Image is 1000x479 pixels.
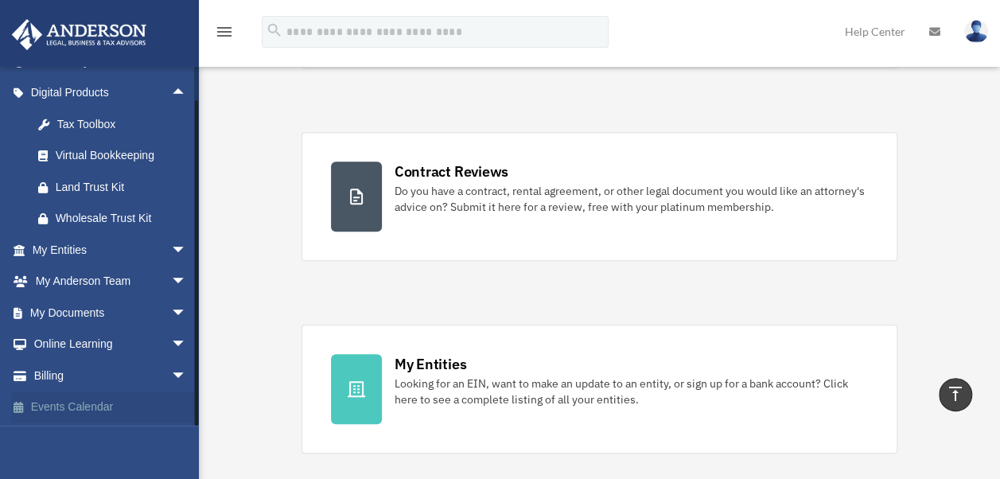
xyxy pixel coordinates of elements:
div: Contract Reviews [395,162,508,181]
a: My Entities Looking for an EIN, want to make an update to an entity, or sign up for a bank accoun... [302,325,898,454]
div: Tax Toolbox [56,115,191,134]
div: Do you have a contract, rental agreement, or other legal document you would like an attorney's ad... [395,183,869,215]
a: Virtual Bookkeeping [22,140,211,172]
img: User Pic [964,20,988,43]
i: vertical_align_top [946,384,965,403]
i: search [266,21,283,39]
span: arrow_drop_up [171,77,203,110]
a: My Entitiesarrow_drop_down [11,234,211,266]
img: Anderson Advisors Platinum Portal [7,19,151,50]
a: Online Learningarrow_drop_down [11,329,211,360]
span: arrow_drop_down [171,266,203,298]
a: Land Trust Kit [22,171,211,203]
div: Wholesale Trust Kit [56,208,191,228]
i: menu [215,22,234,41]
span: arrow_drop_down [171,360,203,392]
a: My Anderson Teamarrow_drop_down [11,266,211,298]
a: Events Calendar [11,391,211,423]
span: arrow_drop_down [171,234,203,267]
div: Land Trust Kit [56,177,191,197]
a: Tax Toolbox [22,108,211,140]
a: Contract Reviews Do you have a contract, rental agreement, or other legal document you would like... [302,132,898,261]
a: vertical_align_top [939,378,972,411]
a: Wholesale Trust Kit [22,203,211,235]
div: Looking for an EIN, want to make an update to an entity, or sign up for a bank account? Click her... [395,376,869,407]
div: My Entities [395,354,466,374]
a: menu [215,28,234,41]
a: Billingarrow_drop_down [11,360,211,391]
a: Digital Productsarrow_drop_up [11,77,211,109]
span: arrow_drop_down [171,297,203,329]
a: My Documentsarrow_drop_down [11,297,211,329]
div: Virtual Bookkeeping [56,146,191,166]
span: arrow_drop_down [171,329,203,361]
